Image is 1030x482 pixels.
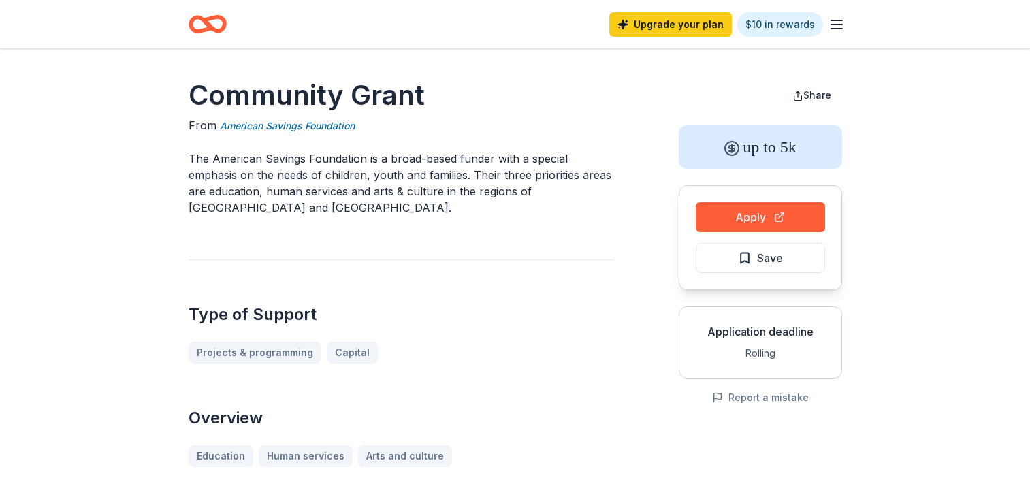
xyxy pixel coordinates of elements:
[803,89,831,101] span: Share
[189,117,613,134] div: From
[690,345,831,361] div: Rolling
[690,323,831,340] div: Application deadline
[737,12,823,37] a: $10 in rewards
[189,76,613,114] h1: Community Grant
[696,243,825,273] button: Save
[782,82,842,109] button: Share
[189,150,613,216] p: The American Savings Foundation is a broad-based funder with a special emphasis on the needs of c...
[609,12,732,37] a: Upgrade your plan
[189,407,613,429] h2: Overview
[220,118,355,134] a: American Savings Foundation
[189,8,227,40] a: Home
[189,304,613,325] h2: Type of Support
[679,125,842,169] div: up to 5k
[696,202,825,232] button: Apply
[712,389,809,406] button: Report a mistake
[757,249,783,267] span: Save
